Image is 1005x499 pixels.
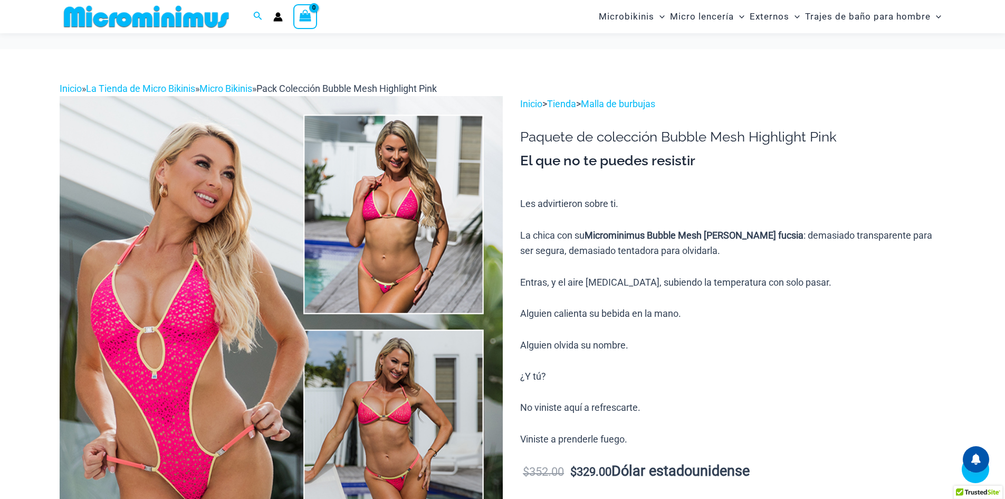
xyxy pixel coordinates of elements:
[293,4,318,29] a: Ver carrito de compras, vacío
[789,3,800,30] span: Alternar menú
[670,11,734,22] font: Micro lencería
[252,83,256,94] font: »
[82,83,86,94] font: »
[520,153,695,168] font: El que no te puedes resistir
[931,3,941,30] span: Alternar menú
[273,12,283,22] a: Enlace del icono de la cuenta
[523,465,529,478] font: $
[529,465,564,478] font: 352.00
[577,465,611,478] font: 329.00
[520,340,628,351] font: Alguien olvida su nombre.
[595,2,946,32] nav: Navegación del sitio
[86,83,195,94] a: La Tienda de Micro Bikinis
[570,465,577,478] font: $
[802,3,944,30] a: Trajes de baño para hombreAlternar menúAlternar menú
[542,98,547,109] font: >
[576,98,581,109] font: >
[520,434,627,445] font: Viniste a prenderle fuego.
[195,83,199,94] font: »
[585,230,803,241] font: Microminimus Bubble Mesh [PERSON_NAME] fucsia
[611,463,750,479] font: Dólar estadounidense
[520,402,640,413] font: No viniste aquí a refrescarte.
[60,83,82,94] a: Inicio
[253,10,263,23] a: Enlace del icono de búsqueda
[256,83,437,94] font: Pack Colección Bubble Mesh Highlight Pink
[520,129,837,145] font: Paquete de colección Bubble Mesh Highlight Pink
[667,3,747,30] a: Micro lenceríaAlternar menúAlternar menú
[599,11,654,22] font: Microbikinis
[547,98,576,109] a: Tienda
[805,11,931,22] font: Trajes de baño para hombre
[520,308,681,319] font: Alguien calienta su bebida en la mano.
[734,3,744,30] span: Alternar menú
[581,98,655,109] a: Malla de burbujas
[747,3,802,30] a: ExternosAlternar menúAlternar menú
[654,3,665,30] span: Alternar menú
[750,11,789,22] font: Externos
[520,230,585,241] font: La chica con su
[520,371,546,382] font: ¿Y tú?
[199,83,252,94] a: Micro Bikinis
[520,98,542,109] a: Inicio
[596,3,667,30] a: MicrobikinisAlternar menúAlternar menú
[520,277,831,288] font: Entras, y el aire [MEDICAL_DATA], subiendo la temperatura con solo pasar.
[520,198,618,209] font: Les advirtieron sobre ti.
[60,5,233,29] img: MM SHOP LOGO PLANO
